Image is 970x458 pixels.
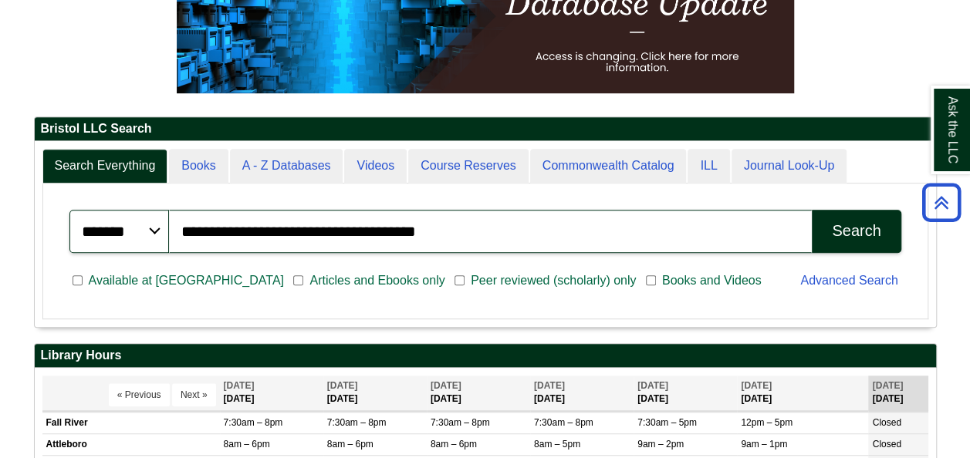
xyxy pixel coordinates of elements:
[800,274,897,287] a: Advanced Search
[42,149,168,184] a: Search Everything
[530,149,687,184] a: Commonwealth Catalog
[656,271,768,290] span: Books and Videos
[109,383,170,406] button: « Previous
[73,274,83,288] input: Available at [GEOGRAPHIC_DATA]
[534,439,580,450] span: 8am – 5pm
[303,271,451,290] span: Articles and Ebooks only
[812,210,901,253] button: Search
[431,439,477,450] span: 8am – 6pm
[224,417,283,428] span: 7:30am – 8pm
[741,439,787,450] span: 9am – 1pm
[637,380,668,391] span: [DATE]
[35,344,936,368] h2: Library Hours
[344,149,407,184] a: Videos
[431,417,490,428] span: 7:30am – 8pm
[688,149,729,184] a: ILL
[327,380,358,391] span: [DATE]
[741,417,793,428] span: 12pm – 5pm
[737,375,868,410] th: [DATE]
[224,380,255,391] span: [DATE]
[530,375,634,410] th: [DATE]
[427,375,530,410] th: [DATE]
[230,149,343,184] a: A - Z Databases
[637,417,697,428] span: 7:30am – 5pm
[220,375,323,410] th: [DATE]
[917,192,966,213] a: Back to Top
[741,380,772,391] span: [DATE]
[35,117,936,141] h2: Bristol LLC Search
[832,222,880,240] div: Search
[293,274,303,288] input: Articles and Ebooks only
[323,375,427,410] th: [DATE]
[83,271,290,290] span: Available at [GEOGRAPHIC_DATA]
[455,274,465,288] input: Peer reviewed (scholarly) only
[224,439,270,450] span: 8am – 6pm
[872,439,901,450] span: Closed
[637,439,684,450] span: 9am – 2pm
[42,433,220,455] td: Attleboro
[646,274,656,288] input: Books and Videos
[732,149,847,184] a: Journal Look-Up
[534,380,565,391] span: [DATE]
[534,417,593,428] span: 7:30am – 8pm
[42,412,220,433] td: Fall River
[169,149,228,184] a: Books
[868,375,928,410] th: [DATE]
[872,380,903,391] span: [DATE]
[634,375,737,410] th: [DATE]
[172,383,216,406] button: Next »
[465,271,642,290] span: Peer reviewed (scholarly) only
[327,439,373,450] span: 8am – 6pm
[408,149,529,184] a: Course Reserves
[872,417,901,428] span: Closed
[431,380,461,391] span: [DATE]
[327,417,387,428] span: 7:30am – 8pm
